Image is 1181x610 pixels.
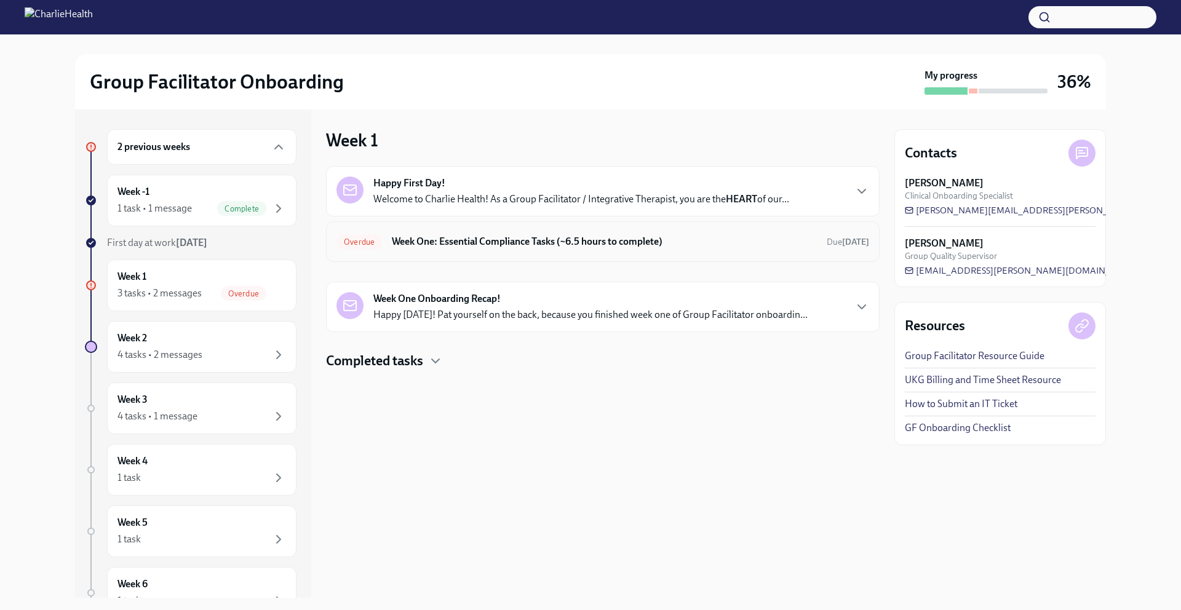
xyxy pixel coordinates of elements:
h6: Week -1 [117,185,149,199]
strong: [DATE] [842,237,869,247]
span: Clinical Onboarding Specialist [905,190,1013,202]
strong: [DATE] [176,237,207,248]
span: Overdue [336,237,382,247]
span: Group Quality Supervisor [905,250,997,262]
h4: Resources [905,317,965,335]
span: First day at work [107,237,207,248]
a: First day at work[DATE] [85,236,296,250]
p: Welcome to Charlie Health! As a Group Facilitator / Integrative Therapist, you are the of our... [373,192,789,206]
strong: My progress [925,69,977,82]
strong: HEART [726,193,757,205]
a: Week 34 tasks • 1 message [85,382,296,434]
h3: 36% [1057,71,1091,93]
h6: 2 previous weeks [117,140,190,154]
h6: Week 6 [117,577,148,591]
a: Week 13 tasks • 2 messagesOverdue [85,259,296,311]
a: [EMAIL_ADDRESS][PERSON_NAME][DOMAIN_NAME] [905,264,1140,277]
a: Week -11 task • 1 messageComplete [85,175,296,226]
p: Happy [DATE]! Pat yourself on the back, because you finished week one of Group Facilitator onboar... [373,308,808,322]
h6: Week 5 [117,516,148,529]
div: 1 task [117,533,141,546]
h6: Week 3 [117,393,148,406]
h2: Group Facilitator Onboarding [90,69,344,94]
div: Completed tasks [326,352,880,370]
span: Complete [217,204,266,213]
a: Week 24 tasks • 2 messages [85,321,296,373]
strong: [PERSON_NAME] [905,237,984,250]
h6: Week 2 [117,331,147,345]
h4: Completed tasks [326,352,423,370]
div: 2 previous weeks [107,129,296,165]
strong: [PERSON_NAME] [905,176,984,190]
span: September 15th, 2025 10:00 [827,236,869,248]
img: CharlieHealth [25,7,93,27]
div: 1 task • 1 message [117,202,192,215]
div: 1 task [117,594,141,608]
strong: Happy First Day! [373,176,445,190]
span: Due [827,237,869,247]
a: UKG Billing and Time Sheet Resource [905,373,1061,387]
strong: Week One Onboarding Recap! [373,292,501,306]
a: Week 41 task [85,444,296,496]
div: 4 tasks • 1 message [117,410,197,423]
h4: Contacts [905,144,957,162]
h3: Week 1 [326,129,378,151]
a: Week 51 task [85,505,296,557]
h6: Week 4 [117,454,148,468]
a: GF Onboarding Checklist [905,421,1011,435]
h6: Week One: Essential Compliance Tasks (~6.5 hours to complete) [392,235,817,248]
div: 1 task [117,471,141,485]
a: How to Submit an IT Ticket [905,397,1017,411]
div: 4 tasks • 2 messages [117,348,202,362]
a: Group Facilitator Resource Guide [905,349,1044,363]
div: 3 tasks • 2 messages [117,287,202,300]
span: Overdue [221,289,266,298]
a: OverdueWeek One: Essential Compliance Tasks (~6.5 hours to complete)Due[DATE] [336,232,869,252]
h6: Week 1 [117,270,146,283]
